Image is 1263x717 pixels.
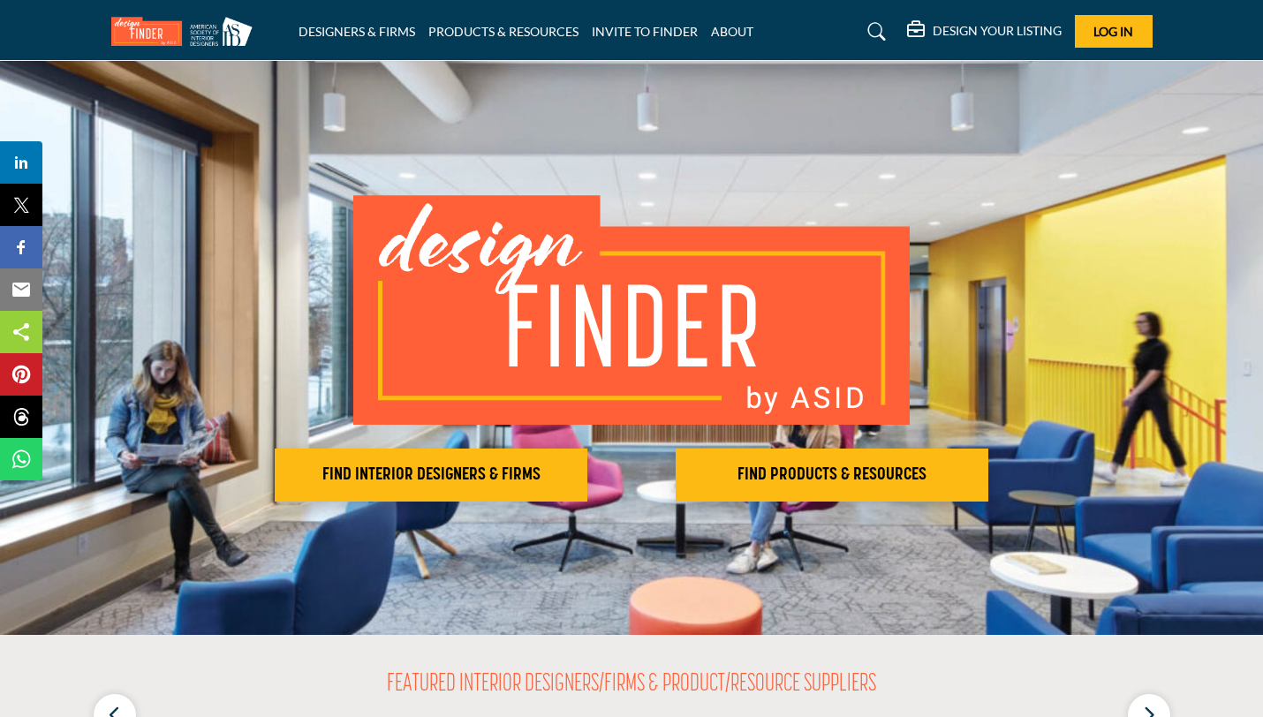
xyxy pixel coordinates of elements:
h5: DESIGN YOUR LISTING [933,23,1062,39]
a: PRODUCTS & RESOURCES [428,24,579,39]
a: ABOUT [711,24,753,39]
h2: FIND PRODUCTS & RESOURCES [681,464,983,486]
button: FIND PRODUCTS & RESOURCES [676,449,988,502]
span: Log In [1093,24,1133,39]
h2: FEATURED INTERIOR DESIGNERS/FIRMS & PRODUCT/RESOURCE SUPPLIERS [387,670,876,700]
a: Search [851,18,897,46]
img: Site Logo [111,17,261,46]
div: DESIGN YOUR LISTING [907,21,1062,42]
h2: FIND INTERIOR DESIGNERS & FIRMS [280,464,582,486]
button: FIND INTERIOR DESIGNERS & FIRMS [275,449,587,502]
img: image [353,195,910,425]
button: Log In [1075,15,1153,48]
a: INVITE TO FINDER [592,24,698,39]
a: DESIGNERS & FIRMS [299,24,415,39]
